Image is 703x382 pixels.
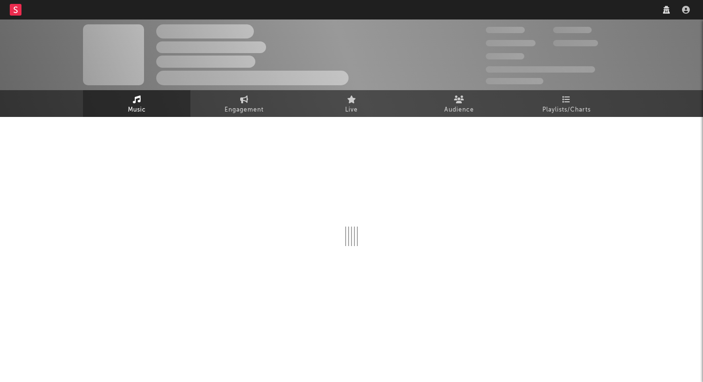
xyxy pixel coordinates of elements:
a: Engagement [190,90,298,117]
span: Engagement [225,104,264,116]
span: 100,000 [486,53,524,59]
a: Live [298,90,405,117]
span: Live [345,104,358,116]
span: 1,000,000 [553,40,598,46]
span: 100,000 [553,27,592,33]
span: Music [128,104,146,116]
span: 50,000,000 Monthly Listeners [486,66,595,73]
span: Jump Score: 85.0 [486,78,543,84]
span: Playlists/Charts [542,104,591,116]
a: Music [83,90,190,117]
a: Playlists/Charts [513,90,620,117]
span: 50,000,000 [486,40,536,46]
a: Audience [405,90,513,117]
span: Audience [444,104,474,116]
span: 300,000 [486,27,525,33]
